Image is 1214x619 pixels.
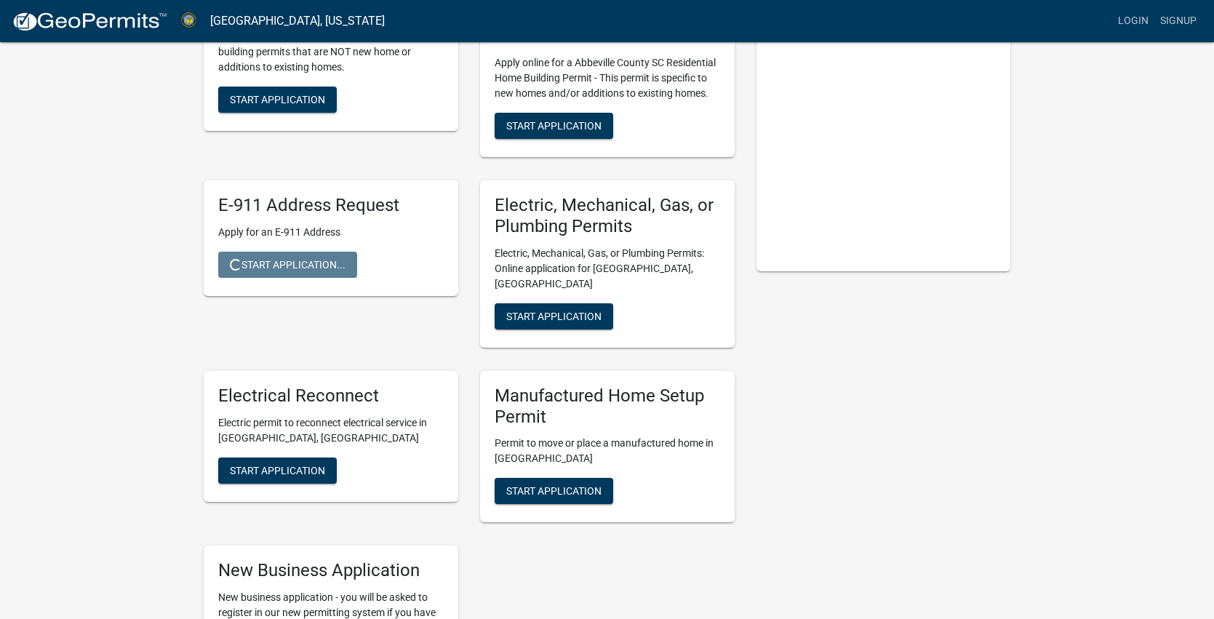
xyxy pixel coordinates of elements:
[218,386,444,407] h5: Electrical Reconnect
[495,113,613,139] button: Start Application
[1154,7,1202,35] a: Signup
[506,120,602,132] span: Start Application
[495,195,720,237] h5: Electric, Mechanical, Gas, or Plumbing Permits
[230,258,346,270] span: Start Application...
[495,246,720,292] p: Electric, Mechanical, Gas, or Plumbing Permits: Online application for [GEOGRAPHIC_DATA], [GEOGRA...
[230,464,325,476] span: Start Application
[495,55,720,101] p: Apply online for a Abbeville County SC Residential Home Building Permit - This permit is specific...
[210,9,385,33] a: [GEOGRAPHIC_DATA], [US_STATE]
[230,93,325,105] span: Start Application
[218,225,444,240] p: Apply for an E-911 Address
[218,415,444,446] p: Electric permit to reconnect electrical service in [GEOGRAPHIC_DATA], [GEOGRAPHIC_DATA]
[506,485,602,497] span: Start Application
[218,87,337,113] button: Start Application
[495,436,720,466] p: Permit to move or place a manufactured home in [GEOGRAPHIC_DATA]
[218,195,444,216] h5: E-911 Address Request
[218,14,444,75] p: Apply online for a [GEOGRAPHIC_DATA] SC Building Permit - This application is for any building pe...
[495,303,613,330] button: Start Application
[1112,7,1154,35] a: Login
[495,478,613,504] button: Start Application
[218,458,337,484] button: Start Application
[506,310,602,322] span: Start Application
[218,560,444,581] h5: New Business Application
[179,11,199,31] img: Abbeville County, South Carolina
[218,252,357,278] button: Start Application...
[495,386,720,428] h5: Manufactured Home Setup Permit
